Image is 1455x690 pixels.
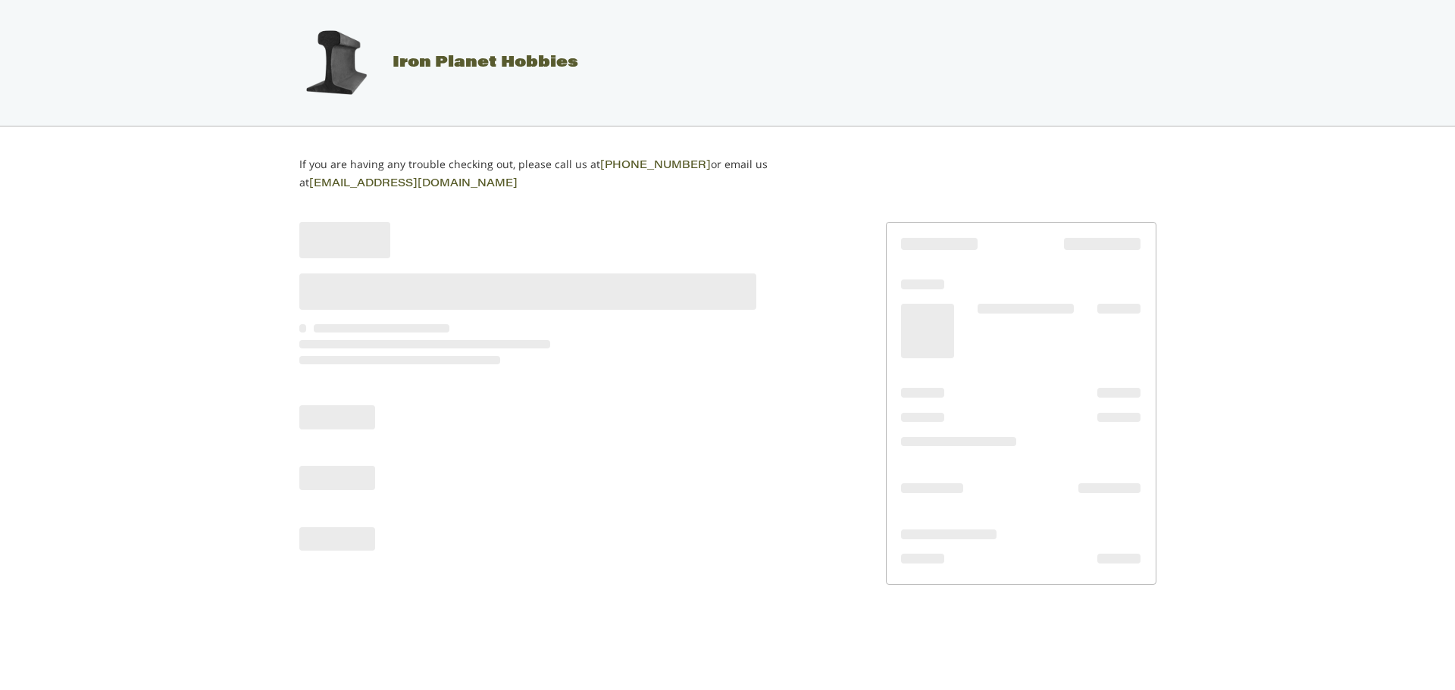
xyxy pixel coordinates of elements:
[283,55,578,70] a: Iron Planet Hobbies
[309,179,518,189] a: [EMAIL_ADDRESS][DOMAIN_NAME]
[298,25,374,101] img: Iron Planet Hobbies
[393,55,578,70] span: Iron Planet Hobbies
[299,156,815,192] p: If you are having any trouble checking out, please call us at or email us at
[600,161,711,171] a: [PHONE_NUMBER]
